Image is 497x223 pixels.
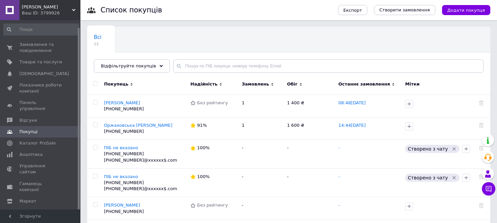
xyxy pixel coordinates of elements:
[197,203,228,208] span: Без рейтингу
[338,5,368,15] button: Експорт
[408,175,448,180] span: Створено з чату
[104,158,177,163] span: [PHONE_NUMBER]@xxxxxx$.com
[104,145,138,150] a: ПІБ не вказано
[19,71,69,77] span: [DEMOGRAPHIC_DATA]
[287,122,331,128] div: 1 600 ₴
[104,186,177,191] span: [PHONE_NUMBER]@xxxxxx$.com
[197,145,209,150] span: 100%
[408,146,448,152] span: Створено з чату
[242,81,269,87] span: Замовлень
[239,168,284,197] td: -
[104,151,144,156] span: [PHONE_NUMBER]
[104,180,144,185] span: [PHONE_NUMBER]
[447,8,485,13] span: Додати покупця
[338,203,340,208] a: -
[479,122,484,128] div: Видалити
[101,6,162,14] h1: Список покупців
[19,129,38,135] span: Покупці
[287,81,297,87] span: Обіг
[19,82,62,94] span: Показники роботи компанії
[479,100,484,106] div: Видалити
[451,146,457,152] svg: Видалити мітку
[101,63,156,68] span: Відфільтруйте покупців
[197,100,228,105] span: Без рейтингу
[374,5,435,15] a: Створити замовлення
[379,7,430,13] span: Створити замовлення
[19,59,62,65] span: Товари та послуги
[479,174,484,180] div: Видалити
[19,152,43,158] span: Аналітика
[442,5,490,15] button: Додати покупця
[479,202,484,208] div: Видалити
[242,123,245,128] span: 1
[338,145,340,150] a: -
[94,42,102,47] span: 13
[19,163,62,175] span: Управління сайтом
[284,168,335,197] td: -
[22,4,72,10] span: NAO pizham
[19,140,56,146] span: Каталог ProSale
[19,100,62,112] span: Панель управління
[19,198,37,204] span: Маркет
[104,106,144,111] span: [PHONE_NUMBER]
[197,123,207,128] span: 91%
[94,34,102,40] span: Всі
[284,140,335,169] td: -
[242,100,245,105] span: 1
[338,81,390,87] span: Останнє замовлення
[197,174,209,179] span: 100%
[104,209,144,214] span: [PHONE_NUMBER]
[479,145,484,151] div: Видалити
[19,117,37,123] span: Відгуки
[344,8,362,13] span: Експорт
[190,81,218,87] span: Надійність
[338,123,366,128] a: 14:44[DATE]
[173,59,484,73] input: Пошук по ПІБ покупця, номеру телефону, Email
[482,182,495,196] button: Чат з покупцем
[451,175,457,180] svg: Видалити мітку
[287,100,331,106] div: 1 400 ₴
[104,81,128,87] span: Покупець
[239,140,284,169] td: -
[104,123,172,128] a: Оржаховська [PERSON_NAME]
[104,174,138,179] a: ПІБ не вказано
[338,174,340,179] a: -
[104,100,140,105] a: [PERSON_NAME]
[3,23,79,36] input: Пошук
[239,197,284,220] td: -
[338,100,366,105] a: 08:48[DATE]
[22,10,80,16] div: Ваш ID: 3799926
[19,181,62,193] span: Гаманець компанії
[405,81,420,87] span: Мітки
[19,42,62,54] span: Замовлення та повідомлення
[104,129,144,134] span: [PHONE_NUMBER]
[104,203,140,208] a: [PERSON_NAME]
